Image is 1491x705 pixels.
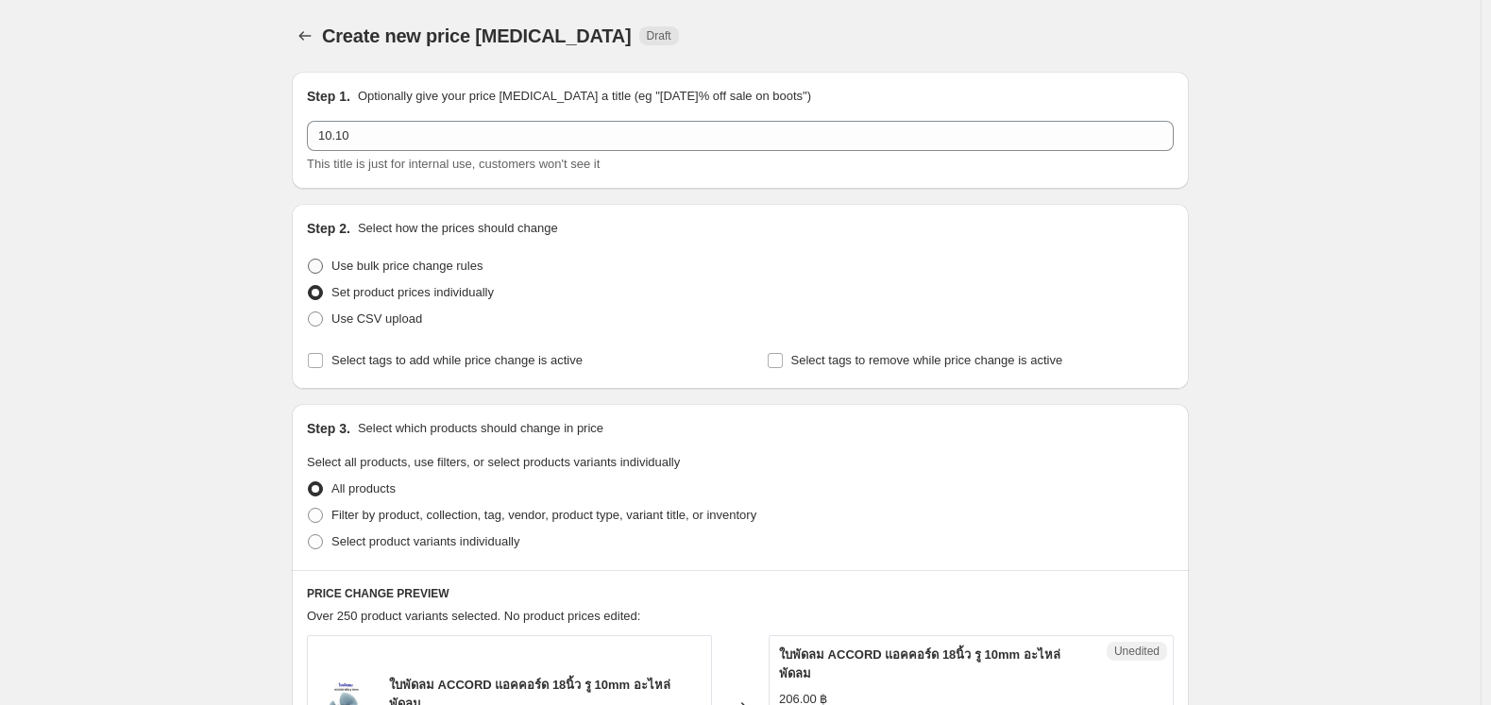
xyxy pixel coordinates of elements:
button: Price change jobs [292,23,318,49]
p: Select which products should change in price [358,419,603,438]
span: Select product variants individually [331,534,519,548]
span: Use bulk price change rules [331,259,483,273]
span: Over 250 product variants selected. No product prices edited: [307,609,640,623]
span: Draft [647,28,671,43]
h2: Step 1. [307,87,350,106]
h2: Step 2. [307,219,350,238]
h6: PRICE CHANGE PREVIEW [307,586,1174,601]
span: Select all products, use filters, or select products variants individually [307,455,680,469]
span: Filter by product, collection, tag, vendor, product type, variant title, or inventory [331,508,756,522]
h2: Step 3. [307,419,350,438]
span: Create new price [MEDICAL_DATA] [322,25,632,46]
span: This title is just for internal use, customers won't see it [307,157,600,171]
input: 30% off holiday sale [307,121,1174,151]
p: Optionally give your price [MEDICAL_DATA] a title (eg "[DATE]% off sale on boots") [358,87,811,106]
span: Set product prices individually [331,285,494,299]
span: Unedited [1114,644,1160,659]
span: ใบพัดลม ACCORD แอคคอร์ด 18นิ้ว รู 10mm อะไหล่พัดลม [779,647,1060,680]
span: All products [331,481,396,495]
span: Select tags to add while price change is active [331,353,583,367]
span: Use CSV upload [331,311,422,326]
span: Select tags to remove while price change is active [791,353,1063,367]
p: Select how the prices should change [358,219,558,238]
